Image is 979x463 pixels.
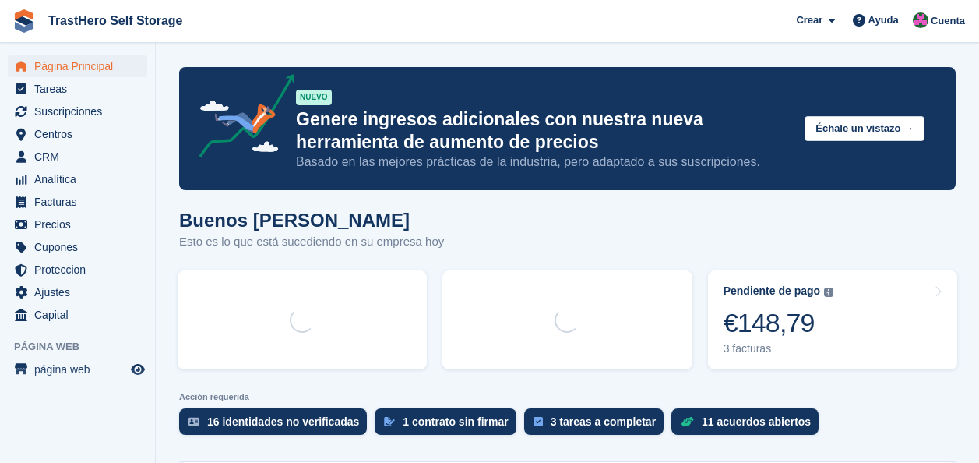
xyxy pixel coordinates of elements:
span: Precios [34,214,128,235]
img: task-75834270c22a3079a89374b754ae025e5fb1db73e45f91037f5363f120a921f8.svg [534,417,543,426]
a: menu [8,304,147,326]
div: 3 tareas a completar [551,415,656,428]
span: Ayuda [868,12,899,28]
img: deal-1b604bf984904fb50ccaf53a9ad4b4a5d6e5aea283cecdc64d6e3604feb123c2.svg [681,416,694,427]
a: menu [8,259,147,281]
span: Tareas [34,78,128,100]
a: 3 tareas a completar [524,408,671,443]
a: TrastHero Self Storage [42,8,189,34]
img: verify_identity-adf6edd0f0f0b5bbfe63781bf79b02c33cf7c696d77639b501bdc392416b5a36.svg [188,417,199,426]
a: menu [8,214,147,235]
img: price-adjustments-announcement-icon-8257ccfd72463d97f412b2fc003d46551f7dbcb40ab6d574587a9cd5c0d94... [186,74,295,163]
p: Acción requerida [179,392,956,402]
a: 16 identidades no verificadas [179,408,375,443]
div: 3 facturas [724,342,833,355]
span: Página web [14,339,155,355]
a: menu [8,123,147,145]
span: Página Principal [34,55,128,77]
a: menú [8,359,147,380]
a: menu [8,236,147,258]
div: NUEVO [296,90,332,105]
a: menu [8,78,147,100]
div: €148,79 [724,307,833,339]
img: icon-info-grey-7440780725fd019a000dd9b08b2336e03edf1995a4989e88bcd33f0948082b44.svg [824,288,833,297]
img: Marua Grioui [913,12,928,28]
div: 16 identidades no verificadas [207,415,359,428]
span: Ajustes [34,281,128,303]
a: menu [8,101,147,122]
span: Centros [34,123,128,145]
span: CRM [34,146,128,168]
span: Cupones [34,236,128,258]
a: Vista previa de la tienda [129,360,147,379]
p: Esto es lo que está sucediendo en su empresa hoy [179,233,444,251]
div: 1 contrato sin firmar [403,415,508,428]
button: Échale un vistazo → [805,116,924,142]
div: 11 acuerdos abiertos [702,415,811,428]
span: Analítica [34,168,128,190]
span: Capital [34,304,128,326]
p: Genere ingresos adicionales con nuestra nueva herramienta de aumento de precios [296,108,792,154]
span: Facturas [34,191,128,213]
h1: Buenos [PERSON_NAME] [179,210,444,231]
span: Crear [796,12,822,28]
span: Proteccion [34,259,128,281]
a: menu [8,55,147,77]
img: contract_signature_icon-13c848040528278c33f63329250d36e43548de30e8caae1d1a13099fd9432cc5.svg [384,417,395,426]
img: stora-icon-8386f47178a22dfd0bd8f6a31ec36ba5ce8667c1dd55bd0f319d3a0aa187defe.svg [12,9,36,33]
a: menu [8,146,147,168]
a: menu [8,191,147,213]
p: Basado en las mejores prácticas de la industria, pero adaptado a sus suscripciones. [296,154,792,171]
a: menu [8,281,147,303]
span: Suscripciones [34,101,128,122]
span: página web [34,359,128,380]
a: menu [8,168,147,190]
a: 11 acuerdos abiertos [671,408,826,443]
a: 1 contrato sin firmar [375,408,523,443]
a: Pendiente de pago €148,79 3 facturas [708,270,957,369]
div: Pendiente de pago [724,285,820,298]
span: Cuenta [931,13,965,29]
